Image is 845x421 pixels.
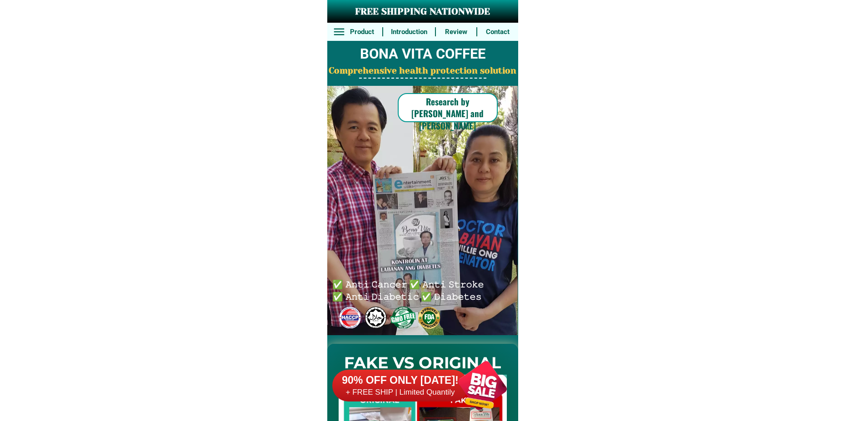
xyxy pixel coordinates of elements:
[327,351,518,375] h2: FAKE VS ORIGINAL
[327,44,518,65] h2: BONA VITA COFFEE
[332,374,469,387] h6: 90% OFF ONLY [DATE]!
[332,387,469,397] h6: + FREE SHIP | Limited Quantily
[441,27,472,37] h6: Review
[388,27,430,37] h6: Introduction
[346,27,377,37] h6: Product
[332,277,488,302] h6: ✅ 𝙰𝚗𝚝𝚒 𝙲𝚊𝚗𝚌𝚎𝚛 ✅ 𝙰𝚗𝚝𝚒 𝚂𝚝𝚛𝚘𝚔𝚎 ✅ 𝙰𝚗𝚝𝚒 𝙳𝚒𝚊𝚋𝚎𝚝𝚒𝚌 ✅ 𝙳𝚒𝚊𝚋𝚎𝚝𝚎𝚜
[327,5,518,19] h3: FREE SHIPPING NATIONWIDE
[327,64,518,78] h2: Comprehensive health protection solution
[398,95,498,132] h6: Research by [PERSON_NAME] and [PERSON_NAME]
[482,27,513,37] h6: Contact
